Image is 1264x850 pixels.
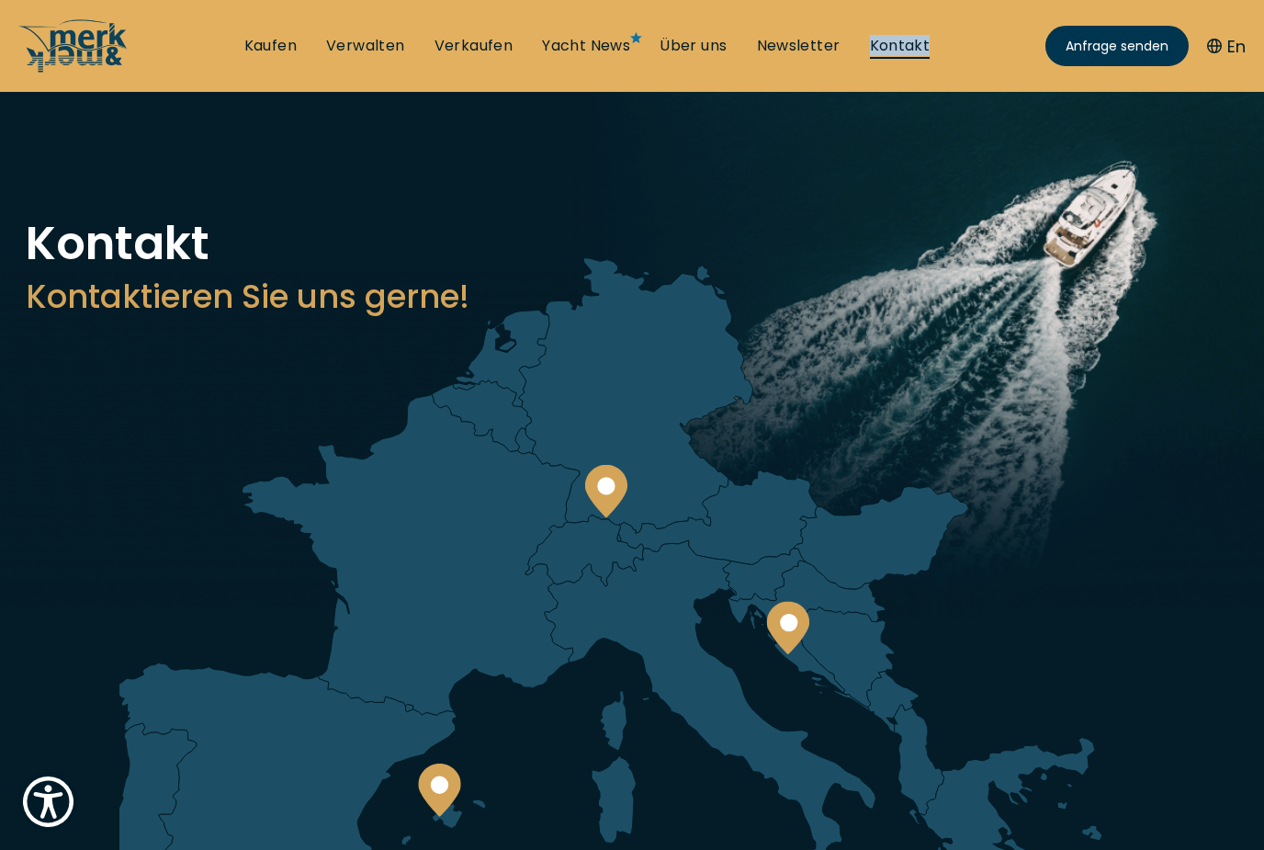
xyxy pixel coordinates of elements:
[326,36,405,56] a: Verwalten
[542,36,630,56] a: Yacht News
[1207,34,1246,59] button: En
[434,36,513,56] a: Verkaufen
[18,772,78,832] button: Show Accessibility Preferences
[660,36,727,56] a: Über uns
[1066,37,1168,56] span: Anfrage senden
[757,36,841,56] a: Newsletter
[244,36,297,56] a: Kaufen
[26,274,1238,319] h3: Kontaktieren Sie uns gerne!
[1045,26,1189,66] a: Anfrage senden
[870,36,931,56] a: Kontakt
[26,221,1238,266] h1: Kontakt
